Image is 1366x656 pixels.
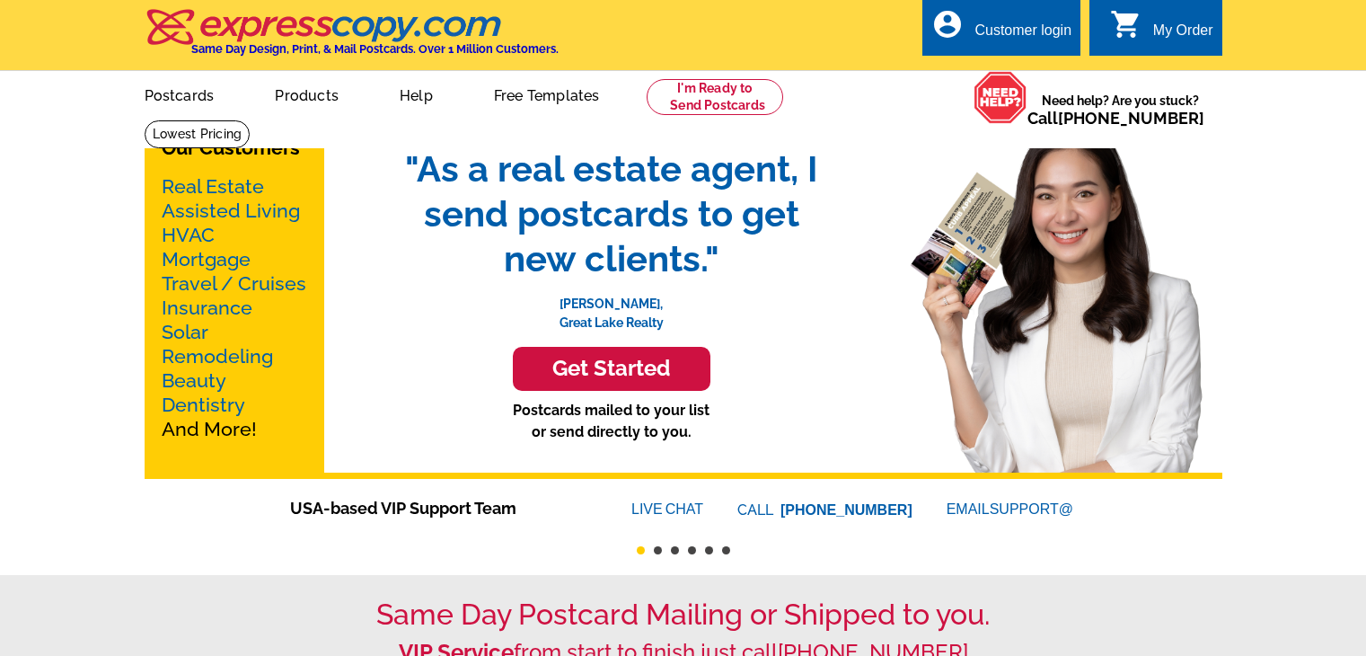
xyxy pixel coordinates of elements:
[162,272,306,295] a: Travel / Cruises
[535,356,688,382] h3: Get Started
[722,546,730,554] button: 6 of 6
[1027,109,1204,128] span: Call
[631,501,703,517] a: LIVECHAT
[931,20,1071,42] a: account_circle Customer login
[737,500,776,521] font: CALL
[162,175,264,198] a: Real Estate
[162,369,226,392] a: Beauty
[162,297,252,319] a: Insurance
[387,400,836,443] p: Postcards mailed to your list or send directly to you.
[387,281,836,332] p: [PERSON_NAME], Great Lake Realty
[191,42,559,56] h4: Same Day Design, Print, & Mail Postcards. Over 1 Million Customers.
[162,199,300,222] a: Assisted Living
[145,22,559,56] a: Same Day Design, Print, & Mail Postcards. Over 1 Million Customers.
[145,598,1222,632] h1: Same Day Postcard Mailing or Shipped to you.
[162,345,273,368] a: Remodeling
[671,546,679,554] button: 3 of 6
[1110,8,1142,40] i: shopping_cart
[974,22,1071,48] div: Customer login
[947,501,1076,517] a: EMAILSUPPORT@
[780,502,912,518] a: [PHONE_NUMBER]
[162,174,307,441] p: And More!
[637,546,645,554] button: 1 of 6
[162,394,245,416] a: Dentistry
[387,146,836,281] span: "As a real estate agent, I send postcards to get new clients."
[631,499,665,520] font: LIVE
[688,546,696,554] button: 4 of 6
[1153,22,1213,48] div: My Order
[654,546,662,554] button: 2 of 6
[705,546,713,554] button: 5 of 6
[162,224,215,246] a: HVAC
[465,73,629,115] a: Free Templates
[116,73,243,115] a: Postcards
[1027,92,1213,128] span: Need help? Are you stuck?
[974,71,1027,124] img: help
[290,496,577,520] span: USA-based VIP Support Team
[1058,109,1204,128] a: [PHONE_NUMBER]
[162,248,251,270] a: Mortgage
[246,73,367,115] a: Products
[990,499,1076,520] font: SUPPORT@
[931,8,964,40] i: account_circle
[387,347,836,391] a: Get Started
[162,321,208,343] a: Solar
[1110,20,1213,42] a: shopping_cart My Order
[371,73,462,115] a: Help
